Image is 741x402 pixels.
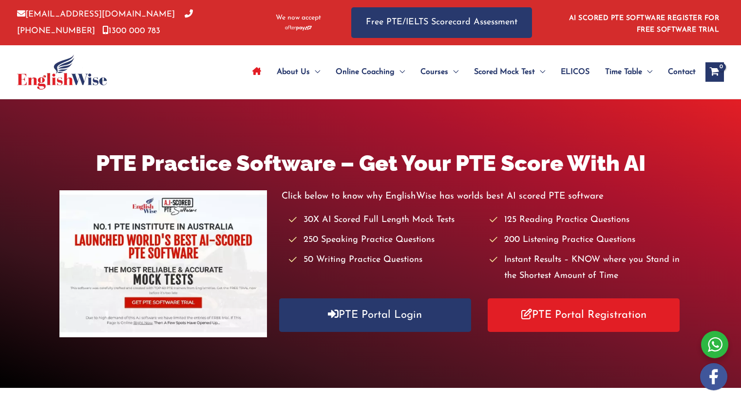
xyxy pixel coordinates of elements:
h1: PTE Practice Software – Get Your PTE Score With AI [59,148,682,179]
a: [EMAIL_ADDRESS][DOMAIN_NAME] [17,10,175,18]
span: Menu Toggle [642,55,652,89]
span: ELICOS [561,55,589,89]
a: CoursesMenu Toggle [413,55,466,89]
a: ELICOS [553,55,597,89]
a: About UsMenu Toggle [269,55,328,89]
a: PTE Portal Registration [488,298,680,332]
span: Courses [420,55,448,89]
li: 125 Reading Practice Questions [490,212,682,228]
span: Scored Mock Test [474,55,535,89]
span: Time Table [605,55,642,89]
span: Menu Toggle [535,55,545,89]
a: PTE Portal Login [279,298,471,332]
li: 200 Listening Practice Questions [490,232,682,248]
span: About Us [277,55,310,89]
span: Online Coaching [336,55,395,89]
span: We now accept [276,13,321,23]
li: 250 Speaking Practice Questions [289,232,481,248]
a: Free PTE/IELTS Scorecard Assessment [351,7,532,38]
span: Menu Toggle [395,55,405,89]
img: white-facebook.png [700,363,727,390]
li: Instant Results – KNOW where you Stand in the Shortest Amount of Time [490,252,682,285]
a: Time TableMenu Toggle [597,55,660,89]
img: pte-institute-main [59,190,267,337]
nav: Site Navigation: Main Menu [245,55,696,89]
a: Contact [660,55,696,89]
a: [PHONE_NUMBER] [17,10,193,35]
a: View Shopping Cart, empty [705,62,724,82]
p: Click below to know why EnglishWise has worlds best AI scored PTE software [282,188,682,204]
li: 30X AI Scored Full Length Mock Tests [289,212,481,228]
a: Online CoachingMenu Toggle [328,55,413,89]
a: AI SCORED PTE SOFTWARE REGISTER FOR FREE SOFTWARE TRIAL [569,15,720,34]
img: cropped-ew-logo [17,55,107,90]
span: Contact [668,55,696,89]
span: Menu Toggle [310,55,320,89]
a: Scored Mock TestMenu Toggle [466,55,553,89]
li: 50 Writing Practice Questions [289,252,481,268]
img: Afterpay-Logo [285,25,312,31]
aside: Header Widget 1 [563,7,724,38]
span: Menu Toggle [448,55,458,89]
a: 1300 000 783 [102,27,160,35]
